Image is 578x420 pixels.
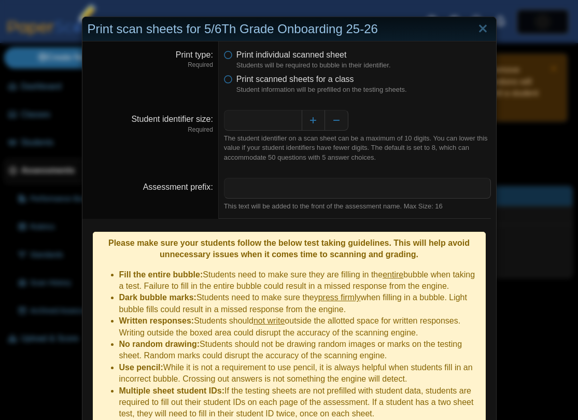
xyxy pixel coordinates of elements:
[119,385,480,420] li: If the testing sheets are not prefilled with student data, students are required to fill out thei...
[224,134,491,162] div: The student identifier on a scan sheet can be a maximum of 10 digits. You can lower this value if...
[236,75,354,83] span: Print scanned sheets for a class
[119,363,163,372] b: Use pencil:
[119,315,480,339] li: Students should outside the allotted space for written responses. Writing outside the boxed area ...
[302,110,325,131] button: Increase
[131,115,213,123] label: Student identifier size
[318,293,361,302] u: press firmly
[236,61,491,70] dfn: Students will be required to bubble in their identifier.
[236,50,347,59] span: Print individual scanned sheet
[108,239,470,259] b: Please make sure your students follow the below test taking guidelines. This will help avoid unne...
[383,270,403,279] u: entire
[119,269,480,292] li: Students need to make sure they are filling in the bubble when taking a test. Failure to fill in ...
[236,85,491,94] dfn: Student information will be prefilled on the testing sheets.
[119,292,480,315] li: Students need to make sure they when filling in a bubble. Light bubble fills could result in a mi...
[88,61,213,69] dfn: Required
[88,125,213,134] dfn: Required
[119,362,480,385] li: While it is not a requirement to use pencil, it is always helpful when students fill in an incorr...
[253,316,285,325] u: not write
[119,339,480,362] li: Students should not be drawing random images or marks on the testing sheet. Random marks could di...
[119,293,196,302] b: Dark bubble marks:
[119,316,194,325] b: Written responses:
[119,270,203,279] b: Fill the entire bubble:
[224,202,491,211] div: This text will be added to the front of the assessment name. Max Size: 16
[475,20,491,38] a: Close
[119,386,225,395] b: Multiple sheet student IDs:
[325,110,348,131] button: Decrease
[82,17,496,41] div: Print scan sheets for 5/6Th Grade Onboarding 25-26
[119,340,200,348] b: No random drawing:
[176,50,213,59] label: Print type
[143,183,213,191] label: Assessment prefix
